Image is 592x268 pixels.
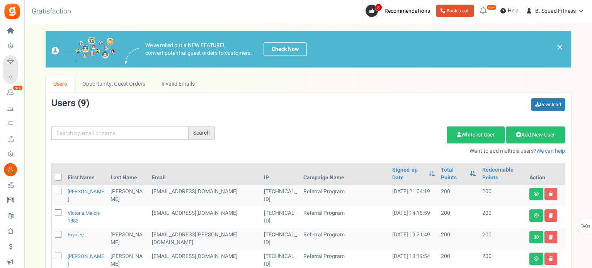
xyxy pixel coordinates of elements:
[534,256,539,261] i: View details
[68,209,100,224] a: victoria.maich-1883
[107,228,149,249] td: [PERSON_NAME]
[23,4,80,19] h3: Gratisfaction
[375,3,382,11] span: 3
[189,126,215,140] div: Search
[107,163,149,185] th: Last Name
[441,166,466,182] a: Total Points
[68,188,104,203] a: [PERSON_NAME]
[366,5,433,17] a: 3 Recommendations
[438,228,479,249] td: 200
[3,86,21,99] a: New
[389,185,437,206] td: [DATE] 21:04:19
[479,185,526,206] td: 200
[534,235,539,239] i: View details
[389,228,437,249] td: [DATE] 13:21:49
[300,163,389,185] th: Campaign Name
[526,163,565,185] th: Action
[46,75,75,93] a: Users
[534,213,539,218] i: View details
[389,206,437,228] td: [DATE] 14:18:59
[556,42,563,52] a: ×
[549,213,553,218] i: Delete user
[107,185,149,206] td: [PERSON_NAME]
[506,126,565,143] a: Add New User
[536,147,565,155] a: We can help
[392,166,424,182] a: Signed-up Date
[153,75,202,93] a: Invalid Emails
[384,7,430,15] span: Recommendations
[580,219,590,234] span: FAQs
[145,42,252,57] p: We've rolled out a NEW FEATURE! convert potential guest orders to customers.
[226,147,565,155] p: Want to add multiple users?
[51,126,189,140] input: Search by email or name
[482,166,523,182] a: Redeemable Points
[549,235,553,239] i: Delete user
[68,253,104,268] a: [PERSON_NAME]
[300,228,389,249] td: Referral Program
[149,206,261,228] td: [EMAIL_ADDRESS][DOMAIN_NAME]
[506,7,519,15] span: Help
[436,5,474,17] a: Book a call
[149,228,261,249] td: [EMAIL_ADDRESS][PERSON_NAME][DOMAIN_NAME]
[497,5,522,17] a: Help
[149,185,261,206] td: [EMAIL_ADDRESS][DOMAIN_NAME]
[3,3,21,20] img: Gratisfaction
[438,206,479,228] td: 200
[300,185,389,206] td: Referral Program
[438,185,479,206] td: 200
[125,48,139,64] img: images
[261,163,300,185] th: IP
[535,7,576,15] span: B. Squad Fitness
[534,192,539,196] i: View details
[447,126,505,143] a: Whitelist User
[479,206,526,228] td: 200
[261,228,300,249] td: [TECHNICAL_ID]
[549,192,553,196] i: Delete user
[264,42,307,56] a: Check Now
[75,75,153,93] a: Opportunity: Guest Orders
[479,228,526,249] td: 200
[81,96,86,110] span: 9
[13,85,23,91] em: New
[487,5,497,10] em: New
[261,206,300,228] td: [TECHNICAL_ID]
[51,98,89,108] h3: Users ( )
[261,185,300,206] td: [TECHNICAL_ID]
[68,231,84,238] a: Brynlee
[300,206,389,228] td: Referral Program
[51,37,115,62] img: images
[149,163,261,185] th: Email
[531,98,565,111] a: Download
[65,163,108,185] th: First Name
